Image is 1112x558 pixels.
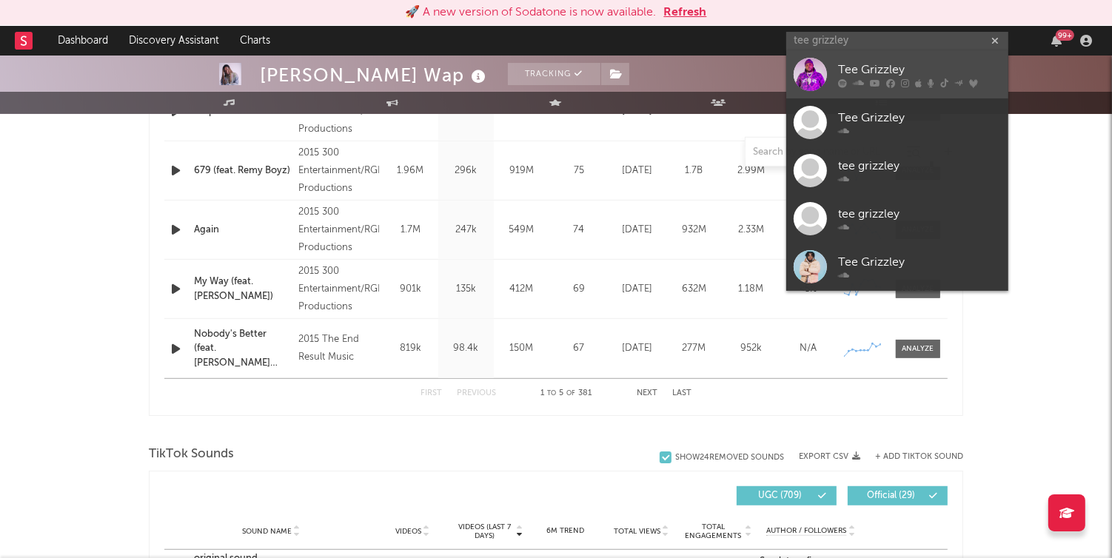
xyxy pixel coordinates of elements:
div: <5% [783,164,833,178]
div: Tee Grizzley [838,61,1001,79]
div: 296k [442,164,490,178]
button: Previous [457,389,496,397]
input: Search by song name or URL [746,147,902,158]
a: Tee Grizzley [786,98,1008,147]
div: 2015 300 Entertainment/RGF Productions [298,144,379,198]
div: 1.18M [726,282,776,297]
a: 679 (feat. Remy Boyz) [194,164,291,178]
input: Search for artists [786,32,1008,50]
span: Videos [395,527,421,536]
div: 901k [386,282,435,297]
div: N/A [783,341,833,356]
span: Total Engagements [683,522,743,540]
button: + Add TikTok Sound [860,453,963,461]
a: Tee Grizzley [786,243,1008,291]
div: 6M Trend [531,525,600,537]
a: Dashboard [47,26,118,56]
div: Show 24 Removed Sounds [675,453,784,463]
div: 952k [726,341,776,356]
button: + Add TikTok Sound [875,453,963,461]
div: <5% [783,223,833,238]
span: Official ( 29 ) [857,491,925,500]
span: Videos (last 7 days) [455,522,515,540]
div: 69 [553,282,605,297]
div: 2.33M [726,223,776,238]
span: to [548,390,557,397]
div: 🚀 A new version of Sodatone is now available. [406,4,657,21]
div: 135k [442,282,490,297]
div: Tee Grizzley [838,254,1001,272]
div: [PERSON_NAME] Wap [260,63,489,87]
a: Nobody's Better (feat. [PERSON_NAME] Wap) [194,327,291,371]
div: 75 [553,164,605,178]
div: 247k [442,223,490,238]
button: Next [637,389,657,397]
div: 412M [498,282,546,297]
div: [DATE] [612,223,662,238]
div: 2015 300 Entertainment/RGF Productions [298,204,379,257]
a: Tee Grizzley [786,50,1008,98]
a: Again [194,223,291,238]
div: 932M [669,223,719,238]
div: 1.7B [669,164,719,178]
button: UGC(709) [737,486,837,505]
button: Export CSV [799,452,860,461]
div: 1 5 381 [526,385,607,403]
div: 1.7M [386,223,435,238]
div: 98.4k [442,341,490,356]
div: [DATE] [612,164,662,178]
span: UGC ( 709 ) [746,491,814,500]
div: [DATE] [612,341,662,356]
div: 2015 The End Result Music [298,331,379,366]
div: 819k [386,341,435,356]
span: Sound Name [242,527,292,536]
div: 150M [498,341,546,356]
a: tee grizzley [786,195,1008,243]
button: 99+ [1051,35,1062,47]
button: Refresh [664,4,707,21]
a: My Way (feat. [PERSON_NAME]) [194,275,291,303]
button: Official(29) [848,486,948,505]
a: Charts [230,26,281,56]
span: of [567,390,576,397]
div: 2015 300 Entertainment/RGF Productions [298,263,379,316]
span: Total Views [614,527,660,536]
div: [DATE] [612,282,662,297]
div: 74 [553,223,605,238]
div: tee grizzley [838,206,1001,223]
a: Discovery Assistant [118,26,230,56]
button: Last [672,389,691,397]
button: First [421,389,442,397]
div: 549M [498,223,546,238]
div: tee grizzley [838,158,1001,175]
a: tee grizzley [786,147,1008,195]
div: Tee Grizzley [838,110,1001,127]
div: 67 [553,341,605,356]
div: 99 + [1056,30,1074,41]
div: 632M [669,282,719,297]
button: Tracking [508,63,600,85]
div: 2.99M [726,164,776,178]
span: Author / Followers [766,526,846,536]
div: 1.96M [386,164,435,178]
span: TikTok Sounds [149,446,234,463]
div: <5% [783,282,833,297]
div: 277M [669,341,719,356]
div: 919M [498,164,546,178]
